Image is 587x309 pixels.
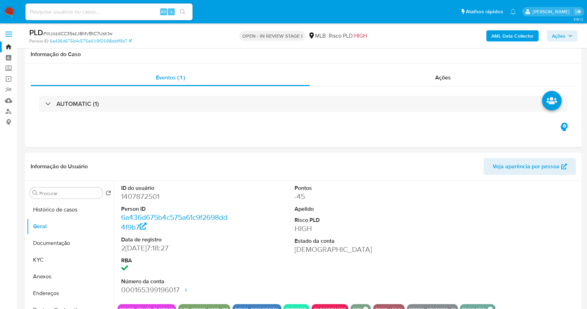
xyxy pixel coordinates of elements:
a: 6a436d675b4c575a61c9f2698dd4f9b7 [50,38,132,44]
dd: -45 [295,192,403,201]
span: # WJozdCC3SszJ8MVBtC7UsK1w [43,30,112,37]
dd: 1407872501 [121,192,230,201]
dt: RBA [121,257,230,264]
button: Veja aparência por pessoa [484,158,576,175]
button: Histórico de casos [27,201,114,218]
h1: Informação do Usuário [31,163,88,170]
b: PLD [29,27,43,38]
a: Sair [574,8,582,15]
input: Procurar [39,190,100,196]
a: Notificações [510,9,516,15]
button: Anexos [27,268,114,285]
dd: 000165399196017 [121,285,230,295]
span: Atalhos rápidos [466,8,503,15]
dt: ID do usuário [121,184,230,192]
button: Geral [27,218,114,235]
h3: AUTOMATIC (1) [56,100,99,108]
span: Risco PLD: [329,32,367,40]
dt: Número da conta [121,278,230,285]
span: HIGH [354,32,367,40]
button: search-icon [175,7,190,17]
dd: HIGH [295,224,403,233]
dt: Apelido [295,205,403,213]
button: Documentação [27,235,114,252]
dt: Person ID [121,205,230,213]
a: 6a436d675b4c575a61c9f2698dd4f9b7 [121,212,227,232]
button: Ações [547,30,577,41]
dd: 2[DATE]7:18:27 [121,243,230,253]
span: Ações [552,30,565,41]
dd: [DEMOGRAPHIC_DATA] [295,245,403,254]
b: Person ID [29,38,48,44]
button: Retornar ao pedido padrão [105,190,111,198]
span: Ações [435,74,451,82]
button: Procurar [32,190,38,196]
dt: Data de registro [121,236,230,244]
dt: Estado da conta [295,237,403,245]
span: Eventos ( 1 ) [156,74,185,82]
dt: Pontos [295,184,403,192]
span: Veja aparência por pessoa [493,158,559,175]
span: s [170,8,172,15]
span: Alt [161,8,166,15]
p: carla.siqueira@mercadolivre.com [533,8,572,15]
div: AUTOMATIC (1) [39,96,568,112]
h1: Informação do Caso [31,51,576,58]
p: OPEN - IN REVIEW STAGE I [240,31,305,41]
dt: Risco PLD [295,216,403,224]
button: Endereços [27,285,114,302]
div: MLB [308,32,326,40]
b: AML Data Collector [491,30,534,41]
button: AML Data Collector [486,30,539,41]
input: Pesquise usuários ou casos... [25,7,193,16]
button: KYC [27,252,114,268]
